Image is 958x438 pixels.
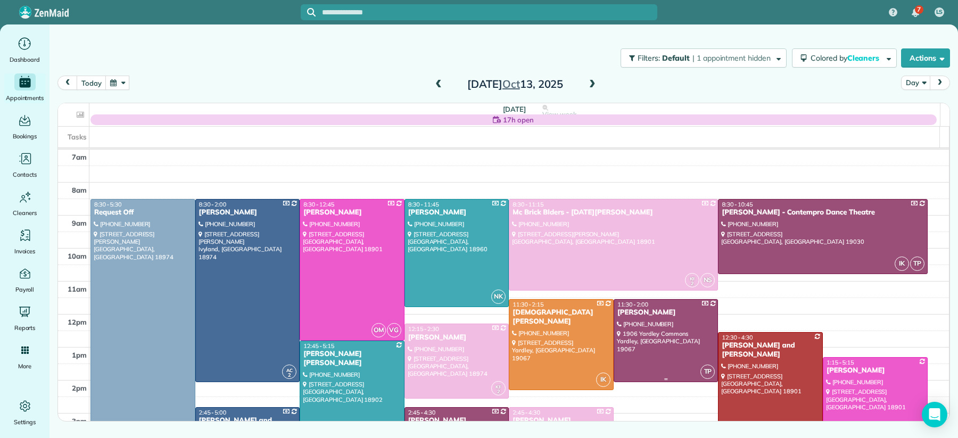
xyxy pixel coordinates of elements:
[307,8,316,16] svg: Focus search
[72,153,87,161] span: 7am
[371,323,386,337] span: OM
[13,169,37,180] span: Contacts
[57,76,78,90] button: prev
[6,93,44,103] span: Appointments
[4,398,45,427] a: Settings
[491,290,506,304] span: NK
[68,133,87,141] span: Tasks
[513,201,543,208] span: 8:30 - 11:15
[686,279,699,289] small: 2
[615,48,787,68] a: Filters: Default | 1 appointment hidden
[301,8,316,16] button: Focus search
[199,208,297,217] div: [PERSON_NAME]
[917,5,921,14] span: 7
[826,366,924,375] div: [PERSON_NAME]
[617,301,648,308] span: 11:30 - 2:00
[449,78,582,90] h2: [DATE] 13, 2025
[13,131,37,142] span: Bookings
[303,350,401,368] div: [PERSON_NAME] [PERSON_NAME]
[542,110,576,119] span: View week
[4,303,45,333] a: Reports
[512,416,610,425] div: [PERSON_NAME]
[513,301,543,308] span: 11:30 - 2:15
[827,359,854,366] span: 1:15 - 5:15
[72,351,87,359] span: 1pm
[14,417,36,427] span: Settings
[13,208,37,218] span: Cleaners
[14,323,36,333] span: Reports
[721,341,820,359] div: [PERSON_NAME] and [PERSON_NAME]
[690,276,696,282] span: KF
[596,373,610,387] span: IK
[77,76,106,90] button: today
[936,8,943,16] span: LS
[700,273,715,287] span: NS
[408,201,439,208] span: 8:30 - 11:45
[910,257,924,271] span: TP
[408,325,439,333] span: 12:15 - 2:30
[4,150,45,180] a: Contacts
[722,201,753,208] span: 8:30 - 10:45
[303,201,334,208] span: 8:30 - 12:45
[638,53,660,63] span: Filters:
[513,409,540,416] span: 2:45 - 4:30
[303,342,334,350] span: 12:45 - 5:15
[930,76,950,90] button: next
[68,318,87,326] span: 12pm
[722,334,753,341] span: 12:30 - 4:30
[303,208,401,217] div: [PERSON_NAME]
[512,208,715,217] div: Mc Brick Blders - [DATE][PERSON_NAME]
[4,188,45,218] a: Cleaners
[901,76,930,90] button: Day
[492,387,505,397] small: 2
[495,384,501,390] span: KF
[662,53,690,63] span: Default
[617,308,715,317] div: [PERSON_NAME]
[283,370,296,381] small: 2
[721,208,924,217] div: [PERSON_NAME] - Contempro Dance Theatre
[68,285,87,293] span: 11am
[199,201,227,208] span: 8:30 - 2:00
[512,308,610,326] div: [DEMOGRAPHIC_DATA][PERSON_NAME]
[700,365,715,379] span: TP
[895,257,909,271] span: IK
[94,201,122,208] span: 8:30 - 5:30
[15,284,35,295] span: Payroll
[72,219,87,227] span: 9am
[10,54,40,65] span: Dashboard
[387,323,401,337] span: VG
[922,402,947,427] div: Open Intercom Messenger
[503,114,534,125] span: 17h open
[408,409,436,416] span: 2:45 - 4:30
[14,246,36,257] span: Invoices
[811,53,883,63] span: Colored by
[792,48,897,68] button: Colored byCleaners
[4,73,45,103] a: Appointments
[72,417,87,425] span: 3pm
[18,361,31,371] span: More
[904,1,927,24] div: 7 unread notifications
[4,35,45,65] a: Dashboard
[502,77,520,90] span: Oct
[692,53,771,63] span: | 1 appointment hidden
[901,48,950,68] button: Actions
[94,208,192,217] div: Request Off
[4,112,45,142] a: Bookings
[72,186,87,194] span: 8am
[4,265,45,295] a: Payroll
[286,367,293,373] span: AC
[408,333,506,342] div: [PERSON_NAME]
[68,252,87,260] span: 10am
[503,105,526,113] span: [DATE]
[199,409,227,416] span: 2:45 - 5:00
[199,416,297,434] div: [PERSON_NAME] and [PERSON_NAME]
[408,208,506,217] div: [PERSON_NAME]
[408,416,506,425] div: [PERSON_NAME]
[4,227,45,257] a: Invoices
[847,53,881,63] span: Cleaners
[72,384,87,392] span: 2pm
[621,48,787,68] button: Filters: Default | 1 appointment hidden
